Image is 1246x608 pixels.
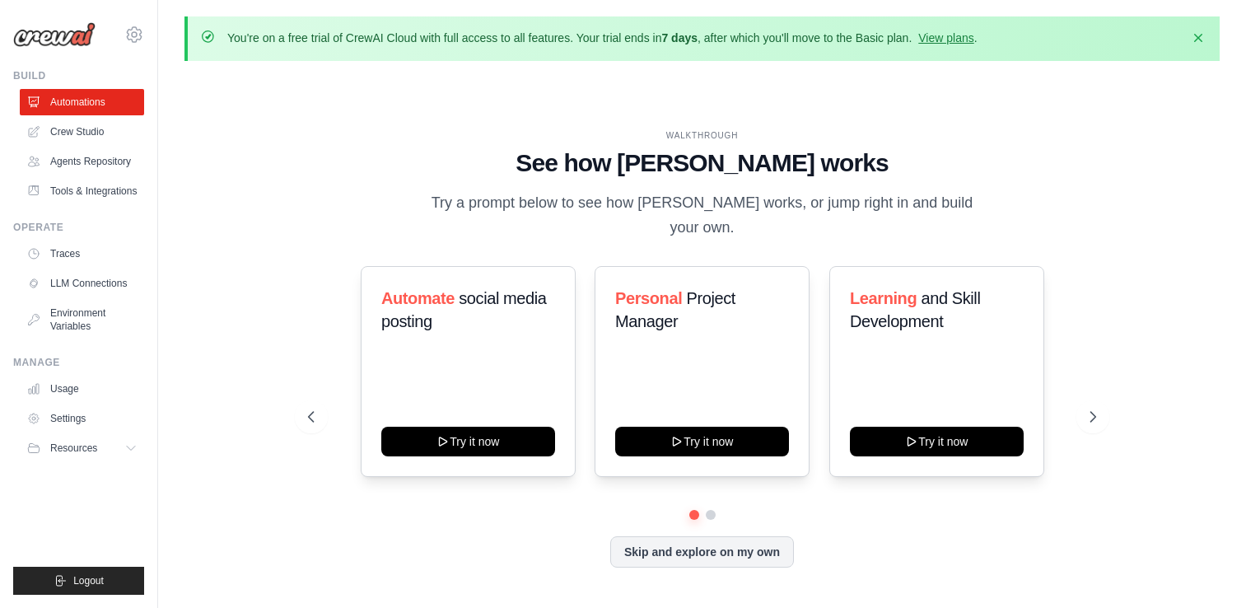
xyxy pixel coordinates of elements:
span: Logout [73,574,104,587]
span: Learning [850,289,917,307]
span: Automate [381,289,455,307]
a: Traces [20,241,144,267]
button: Skip and explore on my own [610,536,794,568]
a: Agents Repository [20,148,144,175]
span: Project Manager [615,289,735,330]
span: and Skill Development [850,289,980,330]
button: Try it now [381,427,555,456]
button: Resources [20,435,144,461]
p: Try a prompt below to see how [PERSON_NAME] works, or jump right in and build your own. [426,191,979,240]
span: Personal [615,289,682,307]
div: Operate [13,221,144,234]
img: Logo [13,22,96,47]
a: Automations [20,89,144,115]
a: LLM Connections [20,270,144,297]
span: Resources [50,442,97,455]
a: Crew Studio [20,119,144,145]
strong: 7 days [661,31,698,44]
h1: See how [PERSON_NAME] works [308,148,1097,178]
span: social media posting [381,289,547,330]
p: You're on a free trial of CrewAI Cloud with full access to all features. Your trial ends in , aft... [227,30,978,46]
button: Try it now [850,427,1024,456]
div: WALKTHROUGH [308,129,1097,142]
a: Tools & Integrations [20,178,144,204]
a: Usage [20,376,144,402]
div: Manage [13,356,144,369]
button: Try it now [615,427,789,456]
a: Environment Variables [20,300,144,339]
a: View plans [918,31,973,44]
button: Logout [13,567,144,595]
div: Build [13,69,144,82]
a: Settings [20,405,144,432]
